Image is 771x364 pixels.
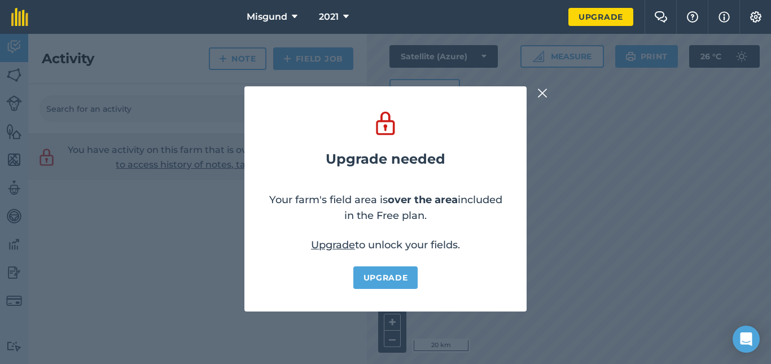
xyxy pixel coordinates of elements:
[247,10,287,24] span: Misgund
[537,86,547,100] img: svg+xml;base64,PHN2ZyB4bWxucz0iaHR0cDovL3d3dy53My5vcmcvMjAwMC9zdmciIHdpZHRoPSIyMiIgaGVpZ2h0PSIzMC...
[353,266,418,289] a: Upgrade
[733,326,760,353] div: Open Intercom Messenger
[719,10,730,24] img: svg+xml;base64,PHN2ZyB4bWxucz0iaHR0cDovL3d3dy53My5vcmcvMjAwMC9zdmciIHdpZHRoPSIxNyIgaGVpZ2h0PSIxNy...
[319,10,339,24] span: 2021
[311,237,460,253] p: to unlock your fields.
[267,192,504,223] p: Your farm's field area is included in the Free plan.
[388,194,458,206] strong: over the area
[11,8,28,26] img: fieldmargin Logo
[749,11,763,23] img: A cog icon
[686,11,699,23] img: A question mark icon
[326,151,445,167] h2: Upgrade needed
[311,239,355,251] a: Upgrade
[654,11,668,23] img: Two speech bubbles overlapping with the left bubble in the forefront
[568,8,633,26] a: Upgrade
